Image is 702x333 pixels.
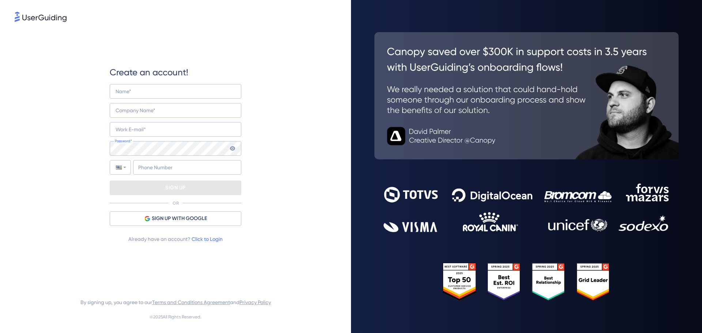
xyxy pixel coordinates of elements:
input: john@example.com [110,122,241,137]
p: OR [173,200,179,206]
p: SIGN UP [165,182,186,194]
span: SIGN UP WITH GOOGLE [152,214,207,223]
span: Already have an account? [128,235,223,243]
a: Click to Login [192,236,223,242]
a: Terms and Conditions Agreement [152,299,230,305]
input: Phone Number [133,160,241,175]
img: 9302ce2ac39453076f5bc0f2f2ca889b.svg [384,183,669,232]
img: 26c0aa7c25a843aed4baddd2b5e0fa68.svg [374,32,679,159]
span: Create an account! [110,67,188,78]
img: 25303e33045975176eb484905ab012ff.svg [443,263,610,301]
input: John [110,84,241,99]
input: Example Company [110,103,241,118]
span: By signing up, you agree to our and [80,298,271,307]
span: © 2025 All Rights Reserved. [150,313,201,321]
img: 8faab4ba6bc7696a72372aa768b0286c.svg [15,12,67,22]
div: United States: + 1 [110,160,131,174]
a: Privacy Policy [239,299,271,305]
